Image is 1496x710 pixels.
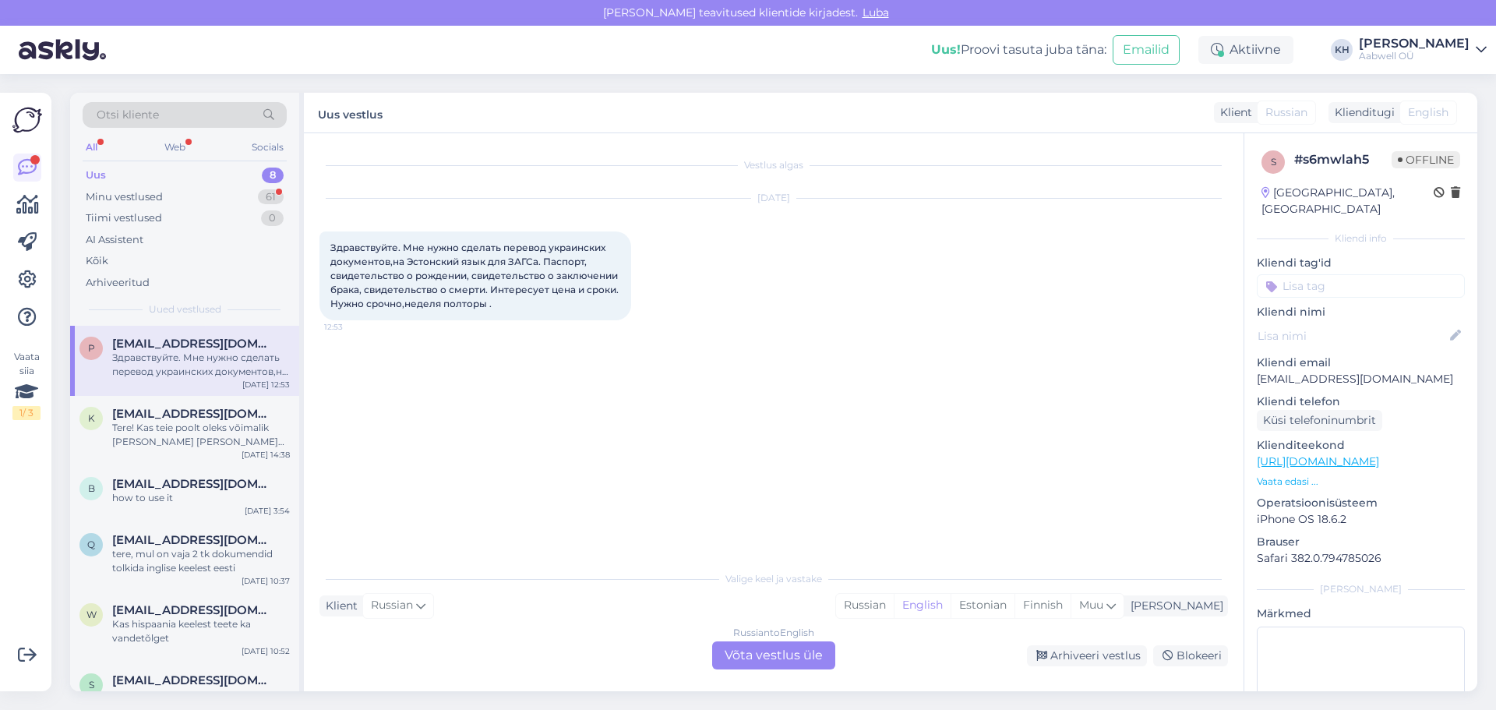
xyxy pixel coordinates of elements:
div: Arhiveeri vestlus [1027,645,1147,666]
div: Vestlus algas [319,158,1228,172]
a: [URL][DOMAIN_NAME] [1257,454,1379,468]
div: Küsi telefoninumbrit [1257,410,1382,431]
p: Kliendi nimi [1257,304,1465,320]
div: Finnish [1014,594,1071,617]
p: Vaata edasi ... [1257,475,1465,489]
span: w [86,609,97,620]
span: s [1271,156,1276,168]
div: [DATE] [319,191,1228,205]
span: Offline [1392,151,1460,168]
div: Tere! Kas teie poolt oleks võimalik [PERSON_NAME] [PERSON_NAME] tõlget Tartu notarisse 10.07 [PER... [112,421,290,449]
div: English [894,594,951,617]
span: Luba [858,5,894,19]
p: iPhone OS 18.6.2 [1257,511,1465,528]
p: Kliendi email [1257,355,1465,371]
div: Valige keel ja vastake [319,572,1228,586]
span: Muu [1079,598,1103,612]
div: # s6mwlah5 [1294,150,1392,169]
span: plaxyta124@gmail.com [112,337,274,351]
div: 61 [258,189,284,205]
p: [EMAIL_ADDRESS][DOMAIN_NAME] [1257,371,1465,387]
div: [PERSON_NAME] [1124,598,1223,614]
p: Kliendi tag'id [1257,255,1465,271]
span: s [89,679,94,691]
div: Socials [249,137,287,157]
div: Klient [319,598,358,614]
div: Kõik [86,253,108,269]
span: qidelyx@gmail.com [112,533,274,547]
div: Blokeeri [1153,645,1228,666]
div: Kas hispaania keelest teete ka vandetõlget [112,617,290,645]
div: how to use it [112,491,290,505]
div: Estonian [951,594,1014,617]
span: slavic2325@gmail.com [112,673,274,687]
span: bsullay972@gmail.com [112,477,274,491]
span: Russian [371,597,413,614]
div: Russian to English [733,626,814,640]
p: Märkmed [1257,606,1465,622]
div: [DATE] 3:54 [245,505,290,517]
div: Russian [836,594,894,617]
div: Tiimi vestlused [86,210,162,226]
span: Uued vestlused [149,302,221,316]
div: Kliendi info [1257,231,1465,245]
label: Uus vestlus [318,102,383,123]
p: Operatsioonisüsteem [1257,495,1465,511]
span: wbb@wbbrands.com [112,603,274,617]
div: Здравствуйте. Мне нужно сделать перевод украинских документов,на Эстонский язык для ЗАГСа. Паспор... [112,351,290,379]
div: [DATE] 14:38 [242,449,290,461]
span: Здравствуйте. Мне нужно сделать перевод украинских документов,на Эстонский язык для ЗАГСа. Паспор... [330,242,621,309]
div: Uus [86,168,106,183]
div: tere, mul on vaja 2 tk dokumendid tolkida inglise keelest eesti [112,547,290,575]
div: 1 / 3 [12,406,41,420]
div: 0 [261,210,284,226]
p: Klienditeekond [1257,437,1465,454]
div: [DATE] 12:53 [242,379,290,390]
p: Kliendi telefon [1257,394,1465,410]
div: Minu vestlused [86,189,163,205]
input: Lisa nimi [1258,327,1447,344]
div: AI Assistent [86,232,143,248]
span: Otsi kliente [97,107,159,123]
div: Võta vestlus üle [712,641,835,669]
b: Uus! [931,42,961,57]
div: Web [161,137,189,157]
div: [DATE] 10:37 [242,575,290,587]
input: Lisa tag [1257,274,1465,298]
div: Proovi tasuta juba täna: [931,41,1106,59]
div: Arhiveeritud [86,275,150,291]
div: 8 [262,168,284,183]
span: q [87,539,95,550]
img: Askly Logo [12,105,42,135]
button: Emailid [1113,35,1180,65]
div: [DATE] 10:52 [242,645,290,657]
p: Brauser [1257,534,1465,550]
div: [PERSON_NAME] [1257,582,1465,596]
span: k [88,412,95,424]
div: Vaata siia [12,350,41,420]
p: Safari 382.0.794785026 [1257,550,1465,567]
span: b [88,482,95,494]
span: p [88,342,95,354]
span: kaire@varakeskus.ee [112,407,274,421]
div: [GEOGRAPHIC_DATA], [GEOGRAPHIC_DATA] [1261,185,1434,217]
span: 12:53 [324,321,383,333]
div: All [83,137,101,157]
